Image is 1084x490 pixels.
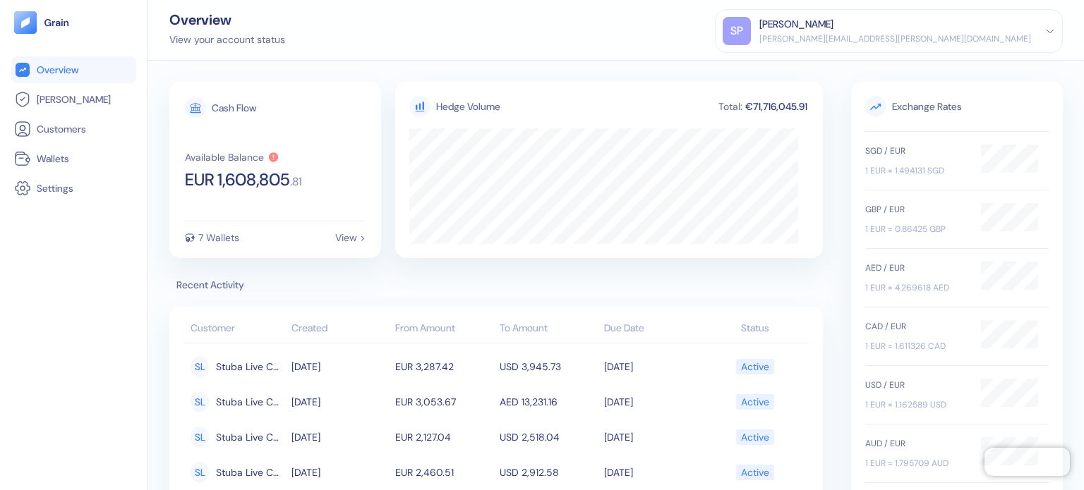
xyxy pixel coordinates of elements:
td: EUR 3,287.42 [392,349,496,384]
button: Available Balance [185,152,279,163]
th: Created [288,315,392,343]
div: GBP / EUR [865,203,967,216]
span: Stuba Live Customer [216,425,284,449]
span: Wallets [37,152,69,166]
td: USD 2,518.04 [496,419,601,455]
div: USD / EUR [865,379,967,391]
th: To Amount [496,315,601,343]
a: [PERSON_NAME] [14,91,133,108]
img: logo [44,18,70,27]
span: Stuba Live Customer [216,460,284,484]
a: Customers [14,121,133,137]
td: [DATE] [601,384,705,419]
span: Stuba Live Customer [216,390,284,414]
span: . 81 [290,176,302,188]
td: [DATE] [288,419,392,455]
div: [PERSON_NAME] [759,17,833,32]
td: USD 2,912.58 [496,455,601,490]
td: [DATE] [288,384,392,419]
div: 1 EUR = 1.494131 SGD [865,164,967,177]
div: Status [708,321,802,336]
span: Exchange Rates [865,96,1049,117]
div: €71,716,045.91 [744,102,809,111]
td: [DATE] [601,455,705,490]
div: SL [191,391,209,412]
div: Total: [717,102,744,111]
div: 1 EUR = 1.162589 USD [865,398,967,411]
div: Active [741,355,769,379]
div: Overview [169,13,285,27]
span: Stuba Live Customer [216,355,284,379]
div: View > [335,233,366,243]
div: SGD / EUR [865,145,967,157]
div: 7 Wallets [198,233,239,243]
div: Cash Flow [212,103,256,113]
div: AUD / EUR [865,437,967,450]
td: EUR 3,053.67 [392,384,496,419]
div: 1 EUR = 1.795709 AUD [865,457,967,470]
span: Settings [37,181,73,195]
div: Active [741,425,769,449]
div: Available Balance [185,152,264,162]
a: Settings [14,180,133,197]
td: EUR 2,460.51 [392,455,496,490]
img: logo-tablet-V2.svg [14,11,37,34]
td: [DATE] [288,349,392,384]
a: Wallets [14,150,133,167]
div: CAD / EUR [865,320,967,333]
div: 1 EUR = 4.269618 AED [865,281,967,294]
div: SP [723,17,751,45]
td: [DATE] [601,419,705,455]
td: AED 13,231.16 [496,384,601,419]
td: USD 3,945.73 [496,349,601,384]
div: [PERSON_NAME][EMAIL_ADDRESS][PERSON_NAME][DOMAIN_NAME] [759,32,1031,45]
div: SL [191,427,209,448]
div: Hedge Volume [436,99,500,114]
div: View your account status [169,32,285,47]
span: Overview [37,63,78,77]
th: Customer [183,315,288,343]
td: EUR 2,127.04 [392,419,496,455]
div: SL [191,462,209,483]
span: Recent Activity [169,278,823,293]
th: Due Date [601,315,705,343]
th: From Amount [392,315,496,343]
div: 1 EUR = 1.611326 CAD [865,340,967,353]
td: [DATE] [288,455,392,490]
div: SL [191,356,209,377]
div: AED / EUR [865,262,967,274]
a: Overview [14,61,133,78]
span: EUR 1,608,805 [185,171,290,188]
div: Active [741,390,769,414]
span: Customers [37,122,86,136]
div: 1 EUR = 0.86425 GBP [865,223,967,235]
span: [PERSON_NAME] [37,92,111,106]
iframe: Chatra live chat [984,448,1070,476]
td: [DATE] [601,349,705,384]
div: Active [741,460,769,484]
